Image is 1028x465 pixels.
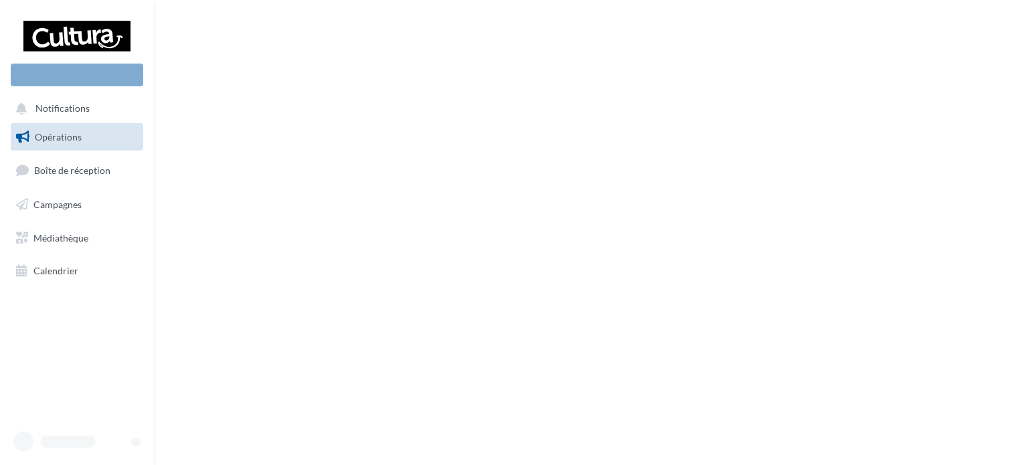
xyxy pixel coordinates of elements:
a: Boîte de réception [8,156,146,185]
span: Médiathèque [33,231,88,243]
a: Campagnes [8,191,146,219]
span: Notifications [35,103,90,114]
a: Opérations [8,123,146,151]
a: Calendrier [8,257,146,285]
span: Campagnes [33,199,82,210]
span: Opérations [35,131,82,143]
a: Médiathèque [8,224,146,252]
span: Boîte de réception [34,165,110,176]
div: Nouvelle campagne [11,64,143,86]
span: Calendrier [33,265,78,276]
